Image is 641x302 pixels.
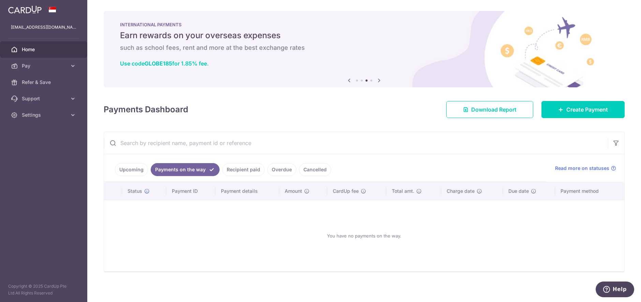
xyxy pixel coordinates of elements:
span: CardUp fee [333,188,359,195]
span: Support [22,95,67,102]
a: Read more on statuses [555,165,616,172]
a: Use codeGLOBE185for 1.85% fee. [120,60,209,67]
a: Overdue [267,163,296,176]
b: GLOBE185 [145,60,172,67]
div: You have no payments on the way. [112,206,616,266]
iframe: Opens a widget where you can find more information [596,282,634,299]
span: Total amt. [392,188,414,195]
span: Due date [508,188,529,195]
img: CardUp [8,5,42,14]
a: Recipient paid [222,163,265,176]
p: INTERNATIONAL PAYMENTS [120,22,608,27]
h6: such as school fees, rent and more at the best exchange rates [120,44,608,52]
span: Status [128,188,142,195]
img: International Payment Banner [104,11,625,87]
a: Create Payment [541,101,625,118]
span: Home [22,46,67,53]
span: Download Report [471,105,517,114]
span: Charge date [447,188,475,195]
span: Pay [22,62,67,69]
a: Download Report [446,101,533,118]
p: [EMAIL_ADDRESS][DOMAIN_NAME] [11,24,76,31]
h4: Payments Dashboard [104,103,188,116]
input: Search by recipient name, payment id or reference [104,132,608,154]
span: Create Payment [566,105,608,114]
span: Read more on statuses [555,165,609,172]
th: Payment ID [166,182,215,200]
a: Cancelled [299,163,331,176]
a: Payments on the way [151,163,220,176]
span: Settings [22,112,67,118]
a: Upcoming [115,163,148,176]
h5: Earn rewards on your overseas expenses [120,30,608,41]
th: Payment details [215,182,279,200]
span: Amount [285,188,302,195]
span: Refer & Save [22,79,67,86]
th: Payment method [555,182,624,200]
